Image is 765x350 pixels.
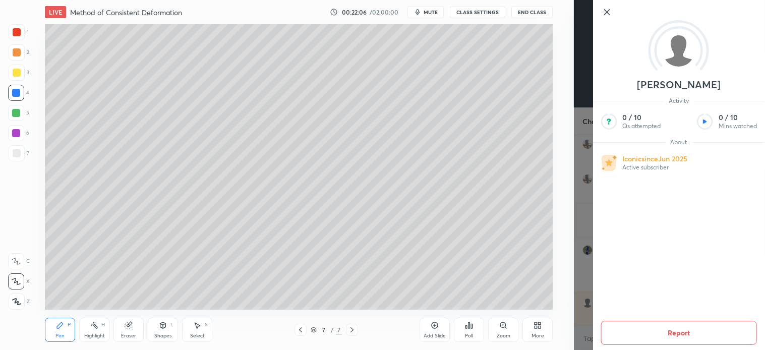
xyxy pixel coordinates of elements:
div: 6 [8,125,29,141]
div: Add Slide [424,333,446,338]
div: X [8,273,30,289]
button: Report [601,321,756,345]
div: P [68,322,71,327]
p: Iconic since Jun 2025 [622,154,687,163]
img: default.png [663,34,695,67]
div: Highlight [84,333,105,338]
div: 7 [9,145,29,161]
div: / [331,327,334,333]
div: LIVE [45,6,66,18]
div: Pen [55,333,65,338]
div: Poll [465,333,473,338]
div: 1 [9,24,29,40]
div: 2 [9,44,29,61]
h4: Method of Consistent Deformation [70,8,182,17]
span: mute [424,9,438,16]
div: Zoom [497,333,510,338]
p: Active subscriber [622,163,687,171]
div: 7 [336,325,342,334]
div: 5 [8,105,29,121]
div: S [205,322,208,327]
div: C [8,253,30,269]
button: CLASS SETTINGS [450,6,505,18]
p: Qs attempted [622,122,661,130]
div: 7 [319,327,329,333]
div: More [532,333,544,338]
p: 0 / 10 [622,113,661,122]
div: Select [190,333,205,338]
div: Z [9,294,30,310]
div: Eraser [121,333,136,338]
p: [PERSON_NAME] [637,81,721,89]
button: mute [407,6,444,18]
span: About [665,138,692,146]
div: Shapes [154,333,171,338]
span: Activity [664,97,694,105]
p: 0 / 10 [719,113,757,122]
div: 3 [9,65,29,81]
p: Mins watched [719,122,757,130]
div: H [101,322,105,327]
div: L [170,322,173,327]
button: End Class [511,6,553,18]
div: 4 [8,85,29,101]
